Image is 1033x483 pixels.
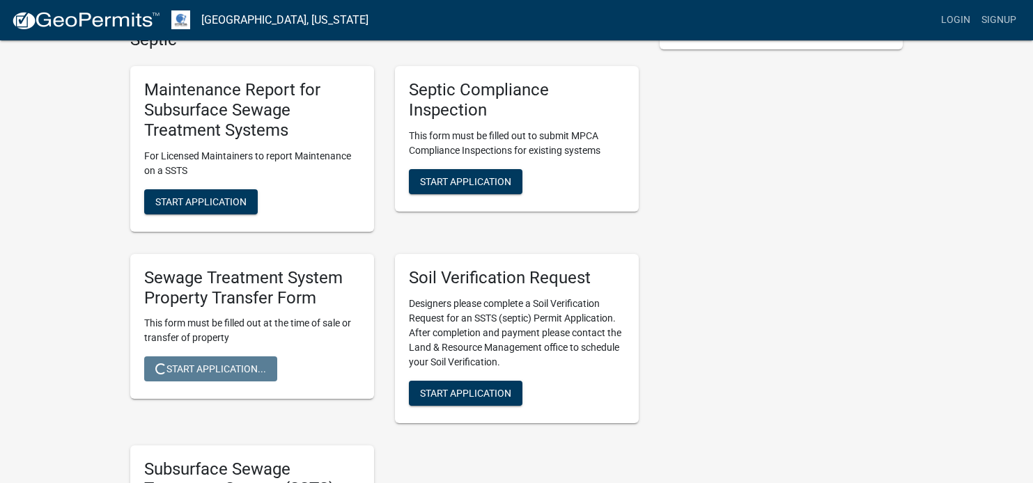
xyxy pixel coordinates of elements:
p: This form must be filled out to submit MPCA Compliance Inspections for existing systems [409,129,625,158]
a: [GEOGRAPHIC_DATA], [US_STATE] [201,8,368,32]
button: Start Application [144,189,258,214]
h5: Septic Compliance Inspection [409,80,625,120]
a: Login [935,7,976,33]
a: Signup [976,7,1022,33]
h5: Maintenance Report for Subsurface Sewage Treatment Systems [144,80,360,140]
img: Otter Tail County, Minnesota [171,10,190,29]
button: Start Application... [144,356,277,381]
h5: Sewage Treatment System Property Transfer Form [144,268,360,308]
span: Start Application... [155,363,266,374]
button: Start Application [409,381,522,406]
h5: Soil Verification Request [409,268,625,288]
button: Start Application [409,169,522,194]
span: Start Application [420,175,511,187]
p: Designers please complete a Soil Verification Request for an SSTS (septic) Permit Application. Af... [409,296,625,370]
span: Start Application [420,387,511,398]
p: For Licensed Maintainers to report Maintenance on a SSTS [144,149,360,178]
span: Start Application [155,196,247,207]
p: This form must be filled out at the time of sale or transfer of property [144,316,360,345]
